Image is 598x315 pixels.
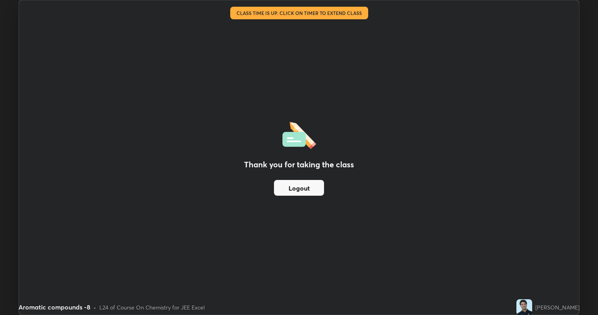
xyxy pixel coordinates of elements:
div: Aromatic compounds -8 [19,302,90,312]
div: L24 of Course On Chemistry for JEE Excel [99,303,205,311]
div: • [93,303,96,311]
img: offlineFeedback.1438e8b3.svg [282,119,316,149]
h2: Thank you for taking the class [244,159,354,170]
img: a66c93c3f3b24783b2fbdc83a771ea14.jpg [516,299,532,315]
button: Logout [274,180,324,196]
div: [PERSON_NAME] [535,303,579,311]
